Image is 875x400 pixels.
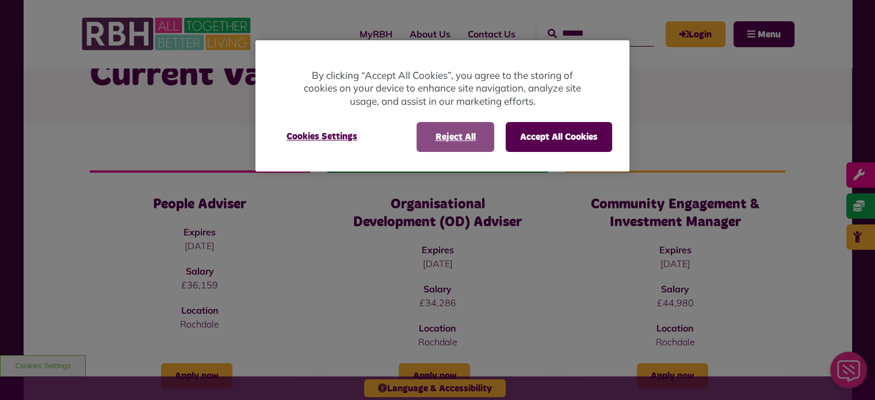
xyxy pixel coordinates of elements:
[301,69,583,108] p: By clicking “Accept All Cookies”, you agree to the storing of cookies on your device to enhance s...
[255,40,629,172] div: Cookie banner
[7,3,44,40] div: Close Web Assistant
[273,122,371,151] button: Cookies Settings
[255,40,629,172] div: Privacy
[506,122,612,152] button: Accept All Cookies
[417,122,494,152] button: Reject All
